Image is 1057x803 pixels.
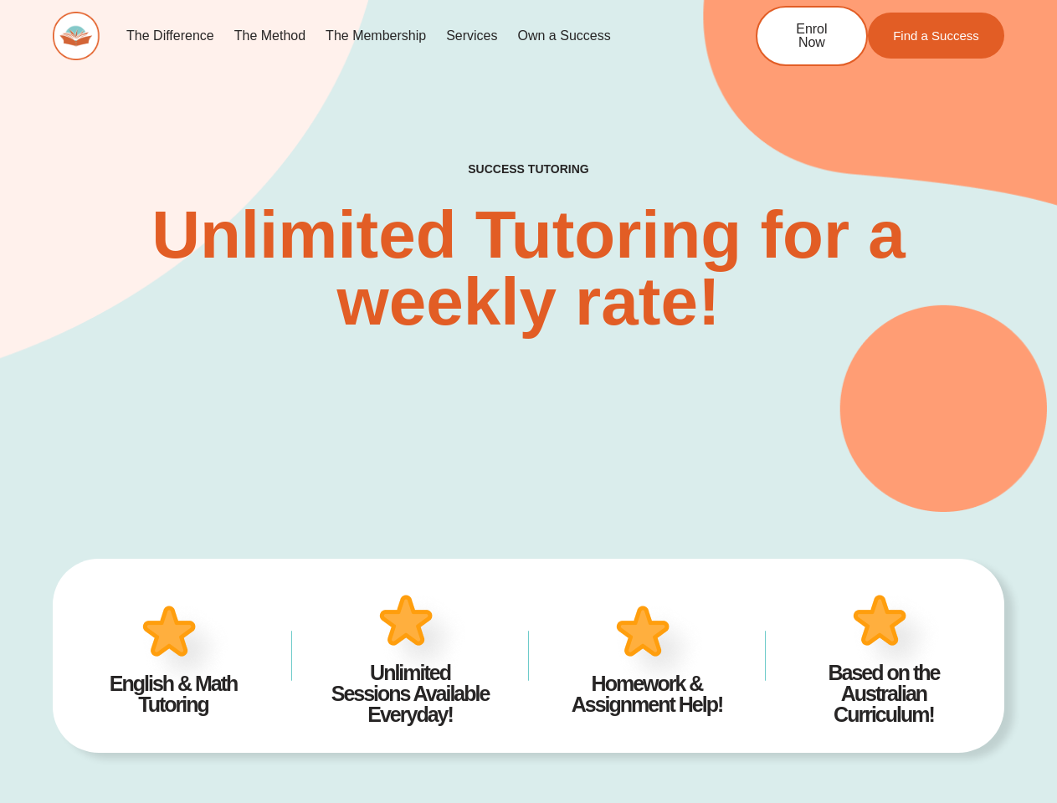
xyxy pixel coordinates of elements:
h4: Based on the Australian Curriculum! [791,662,977,725]
h4: Homework & Assignment Help! [554,673,740,715]
a: Find a Success [868,13,1004,59]
h4: Unlimited Sessions Available Everyday! [317,662,503,725]
a: Own a Success [508,17,621,55]
span: Enrol Now [782,23,841,49]
h4: English & Math Tutoring [80,673,266,715]
a: Services [436,17,507,55]
nav: Menu [116,17,701,55]
h2: Unlimited Tutoring for a weekly rate! [115,202,942,335]
span: Find a Success [893,29,979,42]
h4: SUCCESS TUTORING​ [387,162,670,176]
a: The Method [224,17,316,55]
a: The Membership [316,17,436,55]
a: Enrol Now [756,6,868,66]
a: The Difference [116,17,224,55]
